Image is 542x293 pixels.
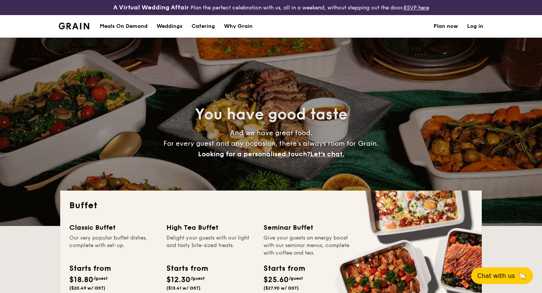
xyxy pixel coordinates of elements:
a: Meals On Demand [95,15,152,38]
span: $25.60 [263,275,289,284]
h4: A Virtual Wedding Affair [113,3,189,12]
a: Log in [467,15,483,38]
span: ($27.90 w/ GST) [263,285,299,291]
a: Plan now [434,15,458,38]
div: Seminar Buffet [263,222,352,233]
a: Weddings [152,15,187,38]
span: /guest [289,276,303,281]
div: Delight your guests with our light and tasty bite-sized treats. [166,234,254,257]
a: RSVP here [403,5,429,11]
span: ($20.49 w/ GST) [69,285,105,291]
div: Give your guests an energy boost with our seminar menus, complete with coffee and tea. [263,234,352,257]
span: ($13.41 w/ GST) [166,285,201,291]
div: Plan the perfect celebration with us, all in a weekend, without stepping out the door. [90,3,452,12]
span: Let's chat. [310,150,344,158]
div: Starts from [263,263,304,274]
a: Why Grain [219,15,257,38]
span: /guest [93,276,108,281]
div: Starts from [166,263,207,274]
div: Why Grain [224,15,253,38]
img: Grain [59,23,89,29]
div: Our very popular buffet dishes, complete with set-up. [69,234,157,257]
a: Logotype [59,23,89,29]
div: Weddings [157,15,183,38]
span: And we have great food. For every guest and any occasion, there’s always room for Grain. [163,129,379,158]
span: 🦙 [518,272,527,280]
span: $12.30 [166,275,190,284]
span: /guest [190,276,205,281]
h1: Catering [192,15,215,38]
span: Chat with us [477,272,515,279]
span: Looking for a personalised touch? [198,150,310,158]
a: Catering [187,15,219,38]
div: Classic Buffet [69,222,157,233]
div: High Tea Buffet [166,222,254,233]
span: $18.80 [69,275,93,284]
button: Chat with us🦙 [471,267,533,284]
div: Meals On Demand [100,15,148,38]
h2: Buffet [69,200,473,212]
span: You have good taste [195,105,347,124]
div: Starts from [69,263,110,274]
